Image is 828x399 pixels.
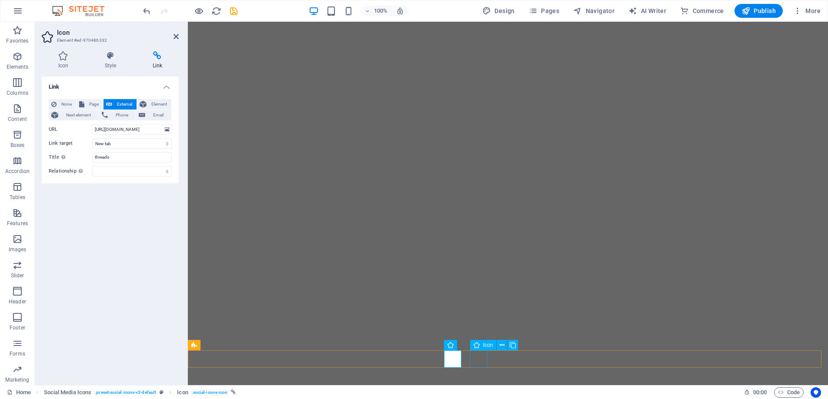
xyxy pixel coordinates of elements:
button: Pages [525,4,563,18]
span: None [59,99,73,110]
i: Reload page [211,6,221,16]
span: Pages [529,7,559,15]
span: . social-icons-icon [192,387,228,398]
i: Undo: Change width (Ctrl+Z) [142,6,152,16]
h6: Session time [744,387,767,398]
span: Next element [61,110,96,120]
span: Email [148,110,169,120]
nav: breadcrumb [44,387,236,398]
i: This element is a customizable preset [160,390,164,395]
button: Publish [735,4,783,18]
label: Link target [49,138,92,149]
span: Element [149,99,169,110]
img: Editor Logo [50,6,115,16]
p: Features [7,220,28,227]
button: Navigator [570,4,618,18]
p: Images [9,246,27,253]
p: Header [9,298,26,305]
span: Click to select. Double-click to edit [44,387,92,398]
label: Relationship [49,166,92,176]
h4: Icon [42,51,88,70]
span: AI Writer [628,7,666,15]
input: URL... [92,124,172,135]
span: Publish [741,7,776,15]
h4: Style [88,51,136,70]
p: Elements [7,63,29,70]
button: Click here to leave preview mode and continue editing [194,6,204,16]
button: undo [141,6,152,16]
button: 100% [361,6,391,16]
i: On resize automatically adjust zoom level to fit chosen device. [396,7,404,15]
label: Title [49,152,92,163]
span: : [759,389,761,396]
button: None [49,99,76,110]
button: reload [211,6,221,16]
button: Design [479,4,518,18]
label: URL [49,124,92,135]
span: Design [482,7,515,15]
h2: Icon [57,29,179,37]
span: External [115,99,134,110]
button: save [228,6,239,16]
button: More [790,4,824,18]
p: Columns [7,90,28,96]
span: More [793,7,821,15]
h4: Link [42,76,179,92]
span: Navigator [573,7,614,15]
p: Tables [10,194,25,201]
span: Code [778,387,800,398]
button: Next element [49,110,99,120]
span: 00 00 [753,387,767,398]
a: Click to cancel selection. Double-click to open Pages [7,387,31,398]
span: Phone [110,110,134,120]
p: Footer [10,324,25,331]
span: Click to select. Double-click to edit [177,387,188,398]
i: This element is linked [231,390,236,395]
p: Accordion [5,168,30,175]
div: Design (Ctrl+Alt+Y) [479,4,518,18]
span: Page [87,99,100,110]
span: Icon [483,342,493,348]
p: Content [8,116,27,123]
button: External [103,99,137,110]
i: Save (Ctrl+S) [229,6,239,16]
h3: Element #ed-970486332 [57,37,161,44]
span: Commerce [680,7,724,15]
span: . preset-social-icons-v3-default [95,387,156,398]
h4: Link [136,51,179,70]
button: Usercentrics [811,387,821,398]
p: Forms [10,350,25,357]
p: Slider [11,272,24,279]
button: Code [774,387,804,398]
p: Marketing [5,376,29,383]
button: Page [77,99,103,110]
button: Phone [99,110,136,120]
h6: 100% [374,6,387,16]
button: Email [136,110,171,120]
button: Element [137,99,171,110]
p: Favorites [6,37,28,44]
input: Title [92,152,172,163]
button: Commerce [677,4,728,18]
button: AI Writer [625,4,670,18]
p: Boxes [10,142,25,149]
